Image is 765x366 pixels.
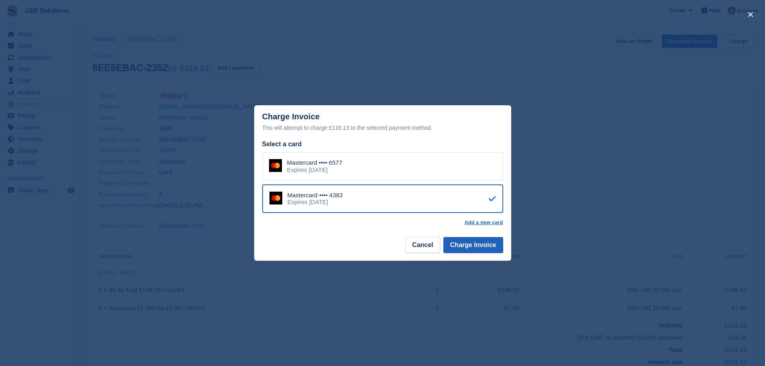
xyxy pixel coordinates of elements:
[269,192,282,204] img: Mastercard Logo
[269,159,282,172] img: Mastercard Logo
[443,237,503,253] button: Charge Invoice
[288,192,343,199] div: Mastercard •••• 4383
[262,112,503,133] div: Charge Invoice
[262,123,503,133] div: This will attempt to charge £116.13 to the selected payment method.
[744,8,757,21] button: close
[262,139,503,149] div: Select a card
[288,198,343,206] div: Expires [DATE]
[287,159,343,166] div: Mastercard •••• 6577
[287,166,343,174] div: Expires [DATE]
[405,237,440,253] button: Cancel
[464,219,503,226] a: Add a new card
